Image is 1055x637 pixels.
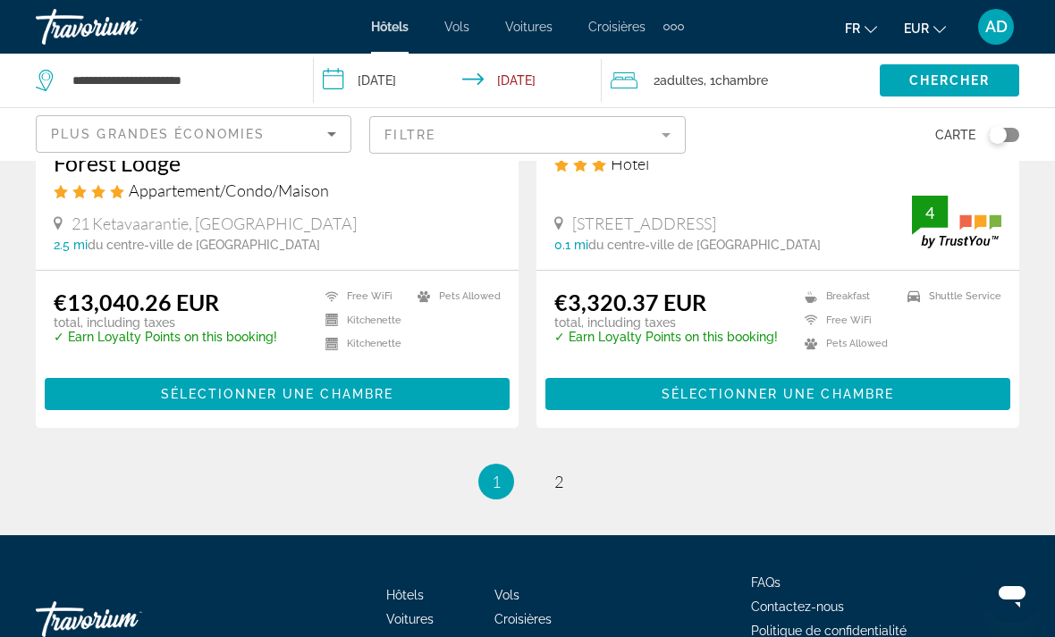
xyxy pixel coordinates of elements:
li: Kitchenette [316,313,409,328]
span: 2 [554,472,563,491]
button: Extra navigation items [663,13,684,41]
a: FAQs [751,575,781,590]
iframe: Bouton de lancement de la fenêtre de messagerie [983,566,1041,623]
button: Check-in date: Dec 6, 2025 Check-out date: Dec 13, 2025 [314,54,601,107]
img: trustyou-badge.svg [912,196,1001,248]
span: [STREET_ADDRESS] [572,214,716,233]
button: Filter [369,115,685,155]
span: Appartement/Condo/Maison [129,180,329,200]
a: Contactez-nous [751,599,844,614]
a: Sélectionner une chambre [545,382,1010,402]
p: ✓ Earn Loyalty Points on this booking! [54,330,277,344]
button: User Menu [973,8,1019,46]
span: Chercher [909,73,991,88]
button: Toggle map [975,127,1019,143]
a: Hôtels [371,20,409,34]
a: Hôtels [386,588,424,602]
a: Voitures [386,612,434,626]
button: Change language [845,15,877,41]
span: 0.1 mi [554,238,588,252]
li: Free WiFi [796,313,899,328]
p: ✓ Earn Loyalty Points on this booking! [554,330,778,344]
div: 4 star Apartment [54,180,501,200]
ins: €3,320.37 EUR [554,289,706,315]
span: 2 [654,68,704,93]
span: AD [985,18,1008,36]
span: 21 Ketavaarantie, [GEOGRAPHIC_DATA] [72,214,357,233]
button: Sélectionner une chambre [545,378,1010,410]
ins: €13,040.26 EUR [54,289,219,315]
p: total, including taxes [54,315,277,330]
span: Chambre [715,73,768,88]
span: Plus grandes économies [51,127,265,141]
span: fr [845,21,860,36]
li: Breakfast [796,289,899,304]
a: Vols [494,588,519,602]
div: 4 [912,202,948,223]
div: 3 star Hotel [554,154,1001,173]
span: Hôtel [611,154,649,173]
button: Sélectionner une chambre [45,378,510,410]
span: Adultes [660,73,704,88]
span: Carte [935,122,975,147]
li: Free WiFi [316,289,409,304]
a: Travorium [36,4,215,50]
span: Sélectionner une chambre [662,387,894,401]
li: Kitchenette [316,337,409,352]
button: Travelers: 2 adults, 0 children [602,54,880,107]
span: Sélectionner une chambre [161,387,393,401]
a: Voitures [505,20,553,34]
li: Pets Allowed [409,289,501,304]
mat-select: Sort by [51,123,336,145]
nav: Pagination [36,464,1019,499]
span: du centre-ville de [GEOGRAPHIC_DATA] [588,238,821,252]
button: Chercher [880,64,1019,96]
a: Croisières [494,612,552,626]
li: Pets Allowed [796,337,899,352]
span: 2.5 mi [54,238,88,252]
span: du centre-ville de [GEOGRAPHIC_DATA] [88,238,320,252]
span: EUR [904,21,929,36]
p: total, including taxes [554,315,778,330]
span: , 1 [704,68,768,93]
li: Shuttle Service [899,289,1001,304]
button: Change currency [904,15,946,41]
a: Sélectionner une chambre [45,382,510,402]
a: Vols [444,20,469,34]
span: 1 [492,472,501,491]
a: Croisières [588,20,646,34]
